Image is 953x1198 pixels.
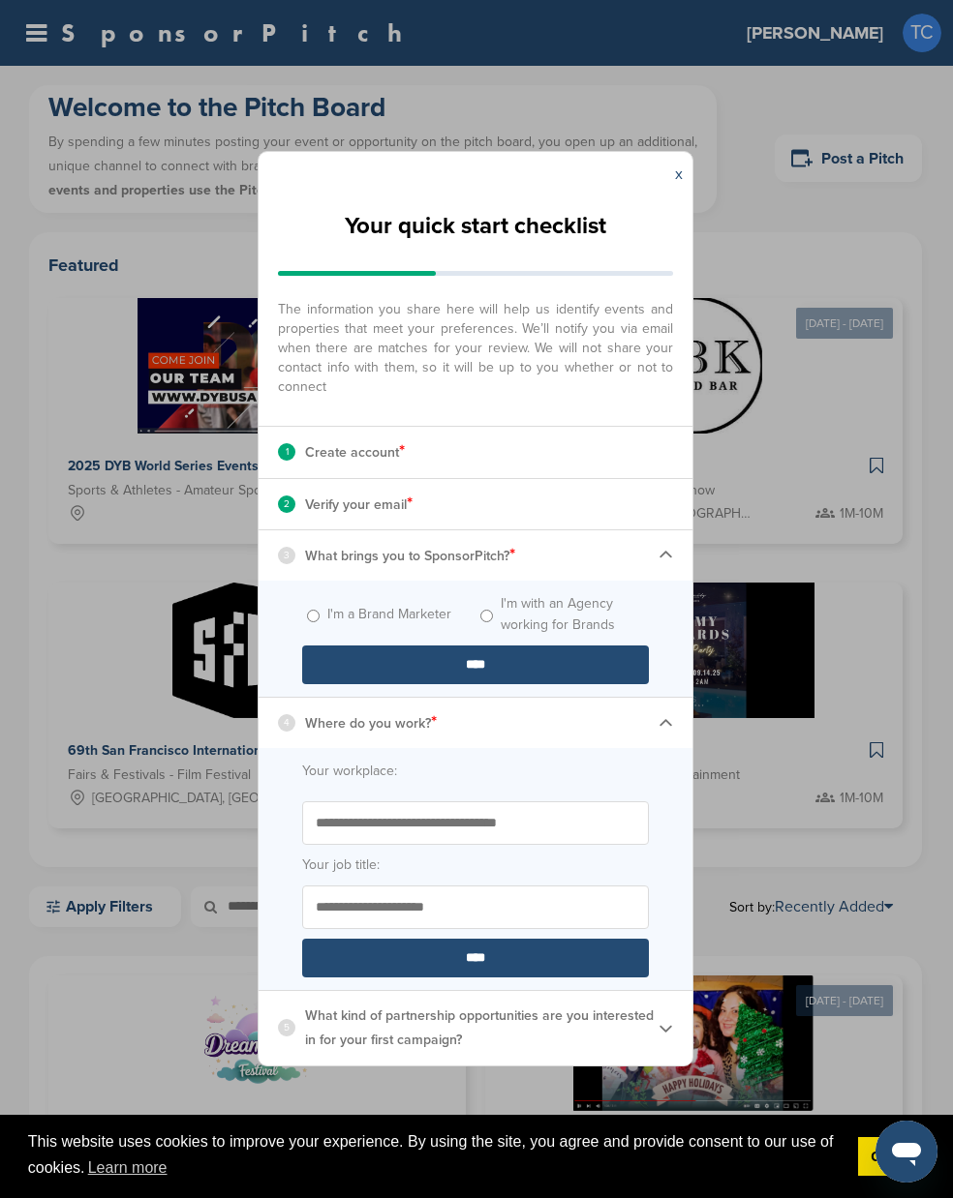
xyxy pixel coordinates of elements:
p: What brings you to SponsorPitch? [305,543,515,568]
label: I'm a Brand Marketer [327,604,451,625]
a: learn more about cookies [85,1153,170,1183]
iframe: Button to launch messaging window [876,1121,938,1183]
img: Checklist arrow 1 [659,548,673,562]
a: dismiss cookie message [858,1137,925,1176]
a: x [675,165,683,184]
div: 1 [278,443,295,461]
img: Checklist arrow 2 [659,1021,673,1035]
p: What kind of partnership opportunities are you interested in for your first campaign? [305,1003,659,1052]
label: Your job title: [302,854,649,876]
label: I'm with an Agency working for Brands [501,593,649,636]
img: Checklist arrow 1 [659,716,673,731]
span: This website uses cookies to improve your experience. By using the site, you agree and provide co... [28,1130,843,1183]
p: Create account [305,439,405,464]
div: 2 [278,495,295,513]
p: Verify your email [305,492,413,517]
label: Your workplace: [302,761,649,782]
div: 4 [278,714,295,732]
div: 3 [278,547,295,564]
h2: Your quick start checklist [345,205,606,248]
span: The information you share here will help us identify events and properties that meet your prefere... [278,290,673,397]
p: Where do you work? [305,710,437,735]
div: 5 [278,1019,295,1036]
